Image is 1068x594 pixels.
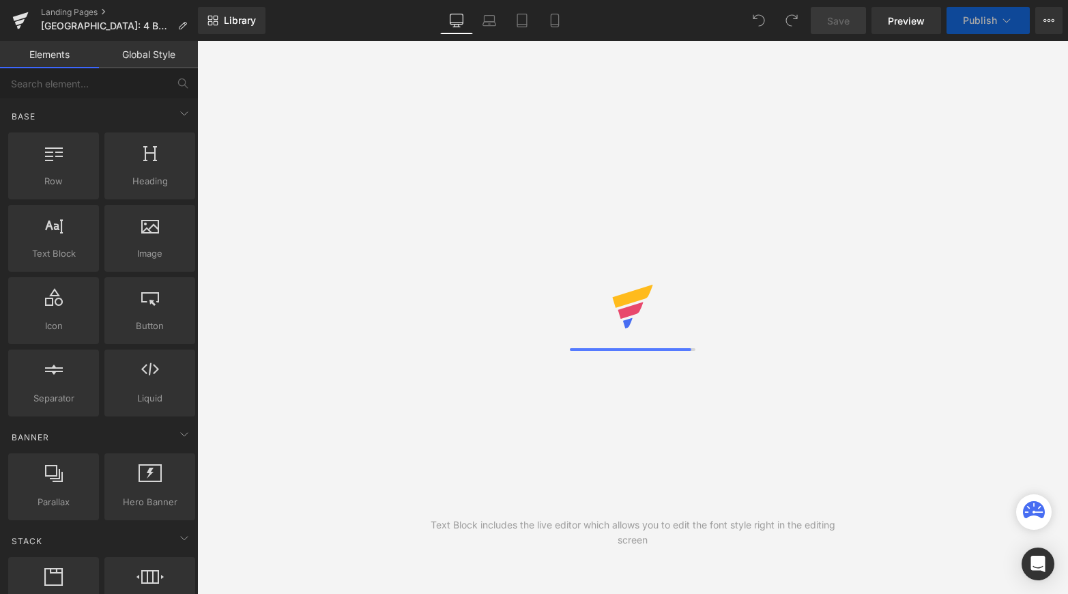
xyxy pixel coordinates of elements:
span: Image [109,246,191,261]
span: Liquid [109,391,191,406]
span: Preview [888,14,925,28]
span: Icon [12,319,95,333]
span: Hero Banner [109,495,191,509]
span: Row [12,174,95,188]
a: Tablet [506,7,538,34]
a: Global Style [99,41,198,68]
a: Landing Pages [41,7,198,18]
a: Laptop [473,7,506,34]
a: New Library [198,7,265,34]
span: Stack [10,535,44,548]
button: More [1035,7,1063,34]
div: Open Intercom Messenger [1022,548,1054,580]
span: Text Block [12,246,95,261]
span: Parallax [12,495,95,509]
span: Banner [10,431,50,444]
span: Heading [109,174,191,188]
span: [GEOGRAPHIC_DATA]: 4 Best Laundry Detergent Sheets (HYE shocking truth) [41,20,172,31]
a: Desktop [440,7,473,34]
span: Base [10,110,37,123]
div: Text Block includes the live editor which allows you to edit the font style right in the editing ... [415,518,850,548]
button: Undo [745,7,773,34]
button: Publish [947,7,1030,34]
span: Button [109,319,191,333]
a: Mobile [538,7,571,34]
span: Publish [963,15,997,26]
a: Preview [871,7,941,34]
span: Save [827,14,850,28]
span: Library [224,14,256,27]
span: Separator [12,391,95,406]
button: Redo [778,7,805,34]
